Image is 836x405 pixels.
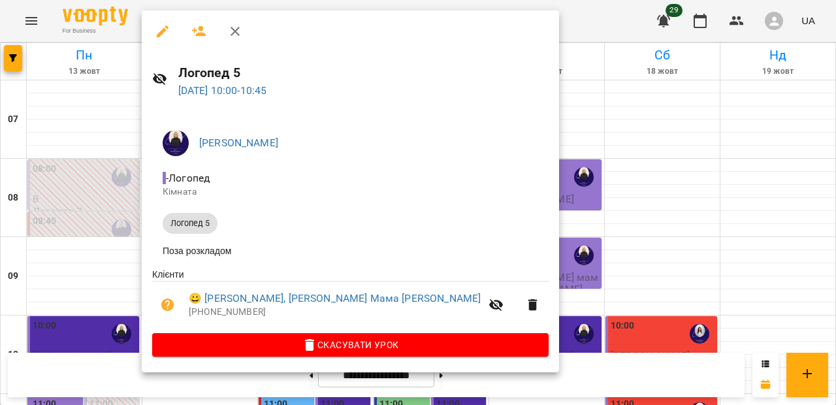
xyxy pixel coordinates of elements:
li: Поза розкладом [152,239,549,263]
a: 😀 [PERSON_NAME], [PERSON_NAME] Мама [PERSON_NAME] [189,291,481,306]
p: [PHONE_NUMBER] [189,306,481,319]
button: Скасувати Урок [152,333,549,357]
span: Логопед 5 [163,218,217,229]
button: Візит ще не сплачено. Додати оплату? [152,289,184,321]
h6: Логопед 5 [178,63,549,83]
span: Скасувати Урок [163,337,538,353]
a: [PERSON_NAME] [199,137,278,149]
span: - Логопед [163,172,212,184]
ul: Клієнти [152,268,549,333]
p: Кімната [163,186,538,199]
a: [DATE] 10:00-10:45 [178,84,267,97]
img: 8ce1b0d2bfd1d6dab678de8cba849d59.jpeg [163,130,189,156]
